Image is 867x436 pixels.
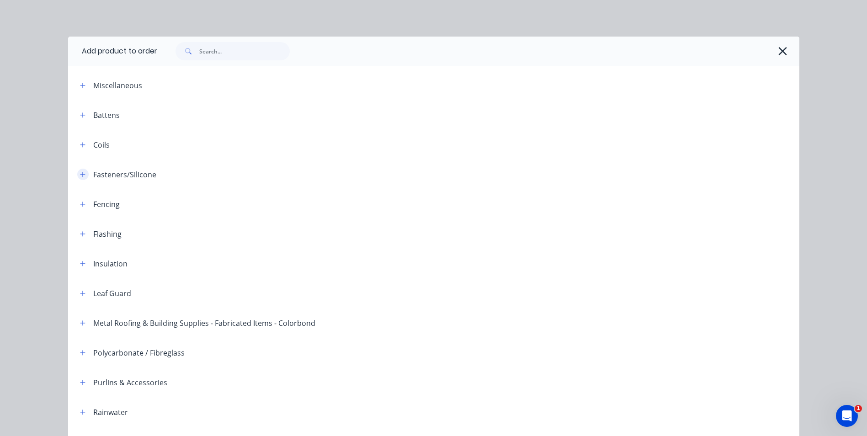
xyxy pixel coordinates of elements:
input: Search... [199,42,290,60]
div: Rainwater [93,407,128,418]
iframe: Intercom live chat [836,405,858,427]
div: Miscellaneous [93,80,142,91]
span: 1 [855,405,862,412]
div: Battens [93,110,120,121]
div: Fasteners/Silicone [93,169,156,180]
div: Flashing [93,229,122,239]
div: Coils [93,139,110,150]
div: Fencing [93,199,120,210]
div: Insulation [93,258,128,269]
div: Metal Roofing & Building Supplies - Fabricated Items - Colorbond [93,318,315,329]
div: Purlins & Accessories [93,377,167,388]
div: Polycarbonate / Fibreglass [93,347,185,358]
div: Add product to order [68,37,157,66]
div: Leaf Guard [93,288,131,299]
